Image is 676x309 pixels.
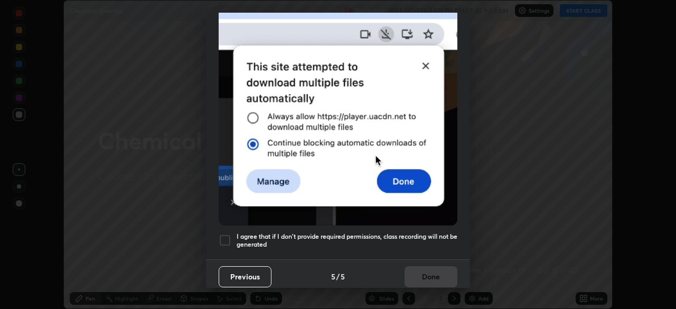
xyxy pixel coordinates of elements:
[237,232,457,249] h5: I agree that if I don't provide required permissions, class recording will not be generated
[219,266,271,287] button: Previous
[336,271,340,282] h4: /
[341,271,345,282] h4: 5
[331,271,335,282] h4: 5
